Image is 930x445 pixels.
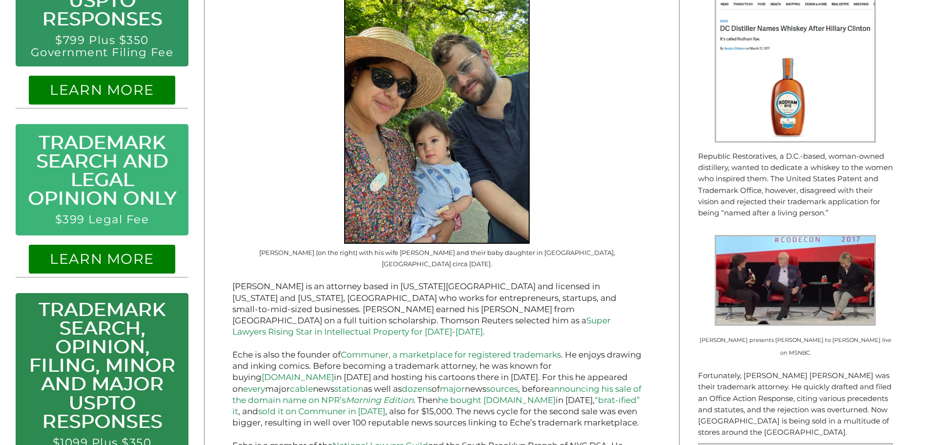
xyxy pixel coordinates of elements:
[50,250,154,267] a: LEARN MORE
[438,395,556,405] a: he bought [DOMAIN_NAME]
[698,150,893,219] p: Republic Restoratives, a D.C.-based, woman-owned distillery, wanted to dedicate a whiskey to the ...
[31,33,174,59] a: $799 Plus $350 Government Filing Fee
[402,384,432,394] a: dozens
[334,384,363,394] a: station
[50,81,154,98] a: LEARN MORE
[700,337,891,356] small: [PERSON_NAME] presents [PERSON_NAME] to [PERSON_NAME] live on MSNBC.
[715,235,876,326] img: Hillary is presented with Rodham Rye on MSNBC
[55,212,149,226] a: $399 Legal Fee
[262,372,334,382] a: [DOMAIN_NAME]
[232,247,641,270] figcaption: [PERSON_NAME] (on the right) with his wife [PERSON_NAME] and their baby daughter in [GEOGRAPHIC_D...
[486,384,518,394] a: sources
[29,298,175,433] a: Trademark Search, Opinion, Filing, Minor and Major USPTO Responses
[232,384,641,405] a: announcing his sale of the domain name on NPR’sMorning Edition
[258,406,385,416] a: sold it on Communer in [DATE]
[341,350,561,360] a: Communer, a marketplace for registered trademarks
[440,384,465,394] a: major
[290,384,313,394] a: cable
[243,384,265,394] a: every
[698,370,893,438] p: Fortunately, [PERSON_NAME] [PERSON_NAME] was their trademark attorney. He quickly drafted and fil...
[346,395,413,405] em: Morning Edition
[232,349,641,429] p: Eche is also the founder of . He enjoys drawing and inking comics. Before becoming a trademark at...
[232,281,641,338] p: [PERSON_NAME] is an attorney based in [US_STATE][GEOGRAPHIC_DATA] and licensed in [US_STATE] and ...
[28,131,177,210] a: Trademark Search and Legal Opinion Only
